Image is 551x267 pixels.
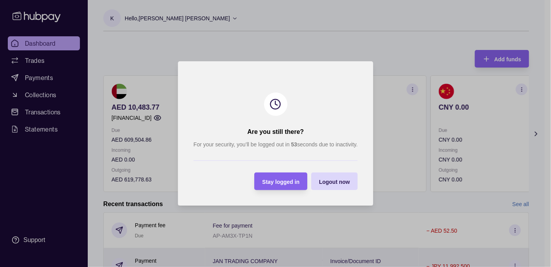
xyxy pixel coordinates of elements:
p: For your security, you’ll be logged out in seconds due to inactivity. [193,140,358,149]
button: Logout now [311,173,358,190]
h2: Are you still there? [247,128,304,136]
span: Logout now [319,179,350,185]
strong: 53 [291,141,297,148]
span: Stay logged in [262,179,299,185]
button: Stay logged in [254,173,307,190]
